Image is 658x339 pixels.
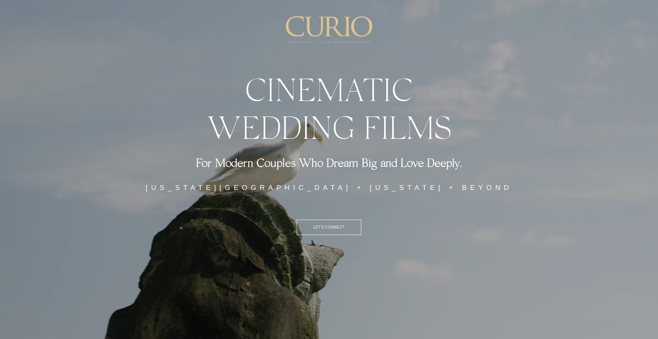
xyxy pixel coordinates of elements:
[297,220,362,235] a: LET'S CONNECT
[196,155,462,169] span: For Modern Couples Who Dream Big and Love Deeply.
[207,70,451,145] span: CINEMATIC WEDDING FILMS
[285,16,372,44] img: C_Logo.png
[146,184,513,191] span: [US_STATE][GEOGRAPHIC_DATA] + [US_STATE] + BEYOND
[313,225,345,229] span: LET'S CONNECT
